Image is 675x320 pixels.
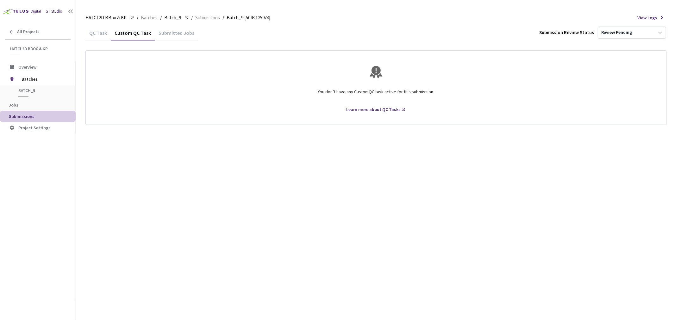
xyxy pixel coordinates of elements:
[191,14,193,22] li: /
[85,14,127,22] span: HATCI 2D BBox & KP
[164,14,181,22] span: Batch_9
[141,14,158,22] span: Batches
[9,114,34,119] span: Submissions
[227,14,270,22] span: Batch_9 [5043:125974]
[195,14,220,22] span: Submissions
[18,125,51,131] span: Project Settings
[160,14,162,22] li: /
[347,106,401,113] div: Learn more about QC Tasks
[22,73,65,85] span: Batches
[9,102,18,108] span: Jobs
[637,15,657,21] span: View Logs
[17,29,40,34] span: All Projects
[18,88,65,93] span: Batch_9
[85,30,111,40] div: QC Task
[539,29,594,36] div: Submission Review Status
[137,14,138,22] li: /
[46,9,62,15] div: GT Studio
[194,14,221,21] a: Submissions
[93,83,659,106] div: You don’t have any Custom QC task active for this submission.
[111,30,155,40] div: Custom QC Task
[222,14,224,22] li: /
[10,46,67,52] span: HATCI 2D BBox & KP
[601,30,632,36] div: Review Pending
[140,14,159,21] a: Batches
[155,30,198,40] div: Submitted Jobs
[18,64,36,70] span: Overview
